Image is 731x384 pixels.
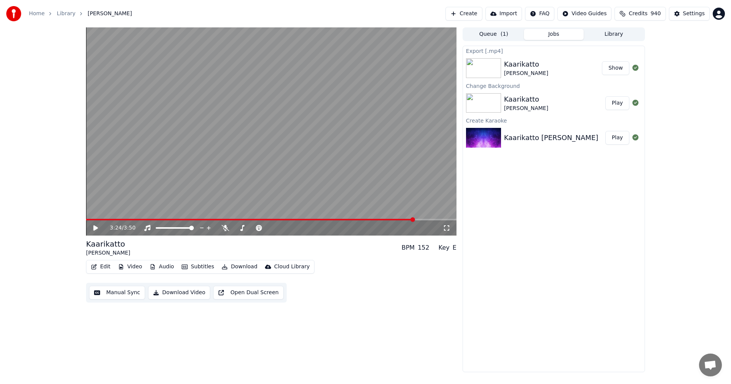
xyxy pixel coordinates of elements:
[605,131,629,145] button: Play
[213,286,284,300] button: Open Dual Screen
[501,30,508,38] span: ( 1 )
[464,29,524,40] button: Queue
[524,29,584,40] button: Jobs
[463,46,645,55] div: Export [.mp4]
[115,261,145,272] button: Video
[504,105,548,112] div: [PERSON_NAME]
[439,243,450,252] div: Key
[557,7,611,21] button: Video Guides
[669,7,710,21] button: Settings
[86,249,130,257] div: [PERSON_NAME]
[179,261,217,272] button: Subtitles
[485,7,522,21] button: Import
[88,261,113,272] button: Edit
[147,261,177,272] button: Audio
[29,10,45,18] a: Home
[219,261,260,272] button: Download
[504,70,548,77] div: [PERSON_NAME]
[110,224,122,232] span: 3:24
[605,96,629,110] button: Play
[418,243,429,252] div: 152
[699,354,722,376] a: Avoin keskustelu
[504,94,548,105] div: Kaarikatto
[88,10,132,18] span: [PERSON_NAME]
[683,10,705,18] div: Settings
[453,243,456,252] div: E
[57,10,75,18] a: Library
[651,10,661,18] span: 940
[614,7,666,21] button: Credits940
[6,6,21,21] img: youka
[463,116,645,125] div: Create Karaoke
[629,10,647,18] span: Credits
[274,263,310,271] div: Cloud Library
[525,7,554,21] button: FAQ
[504,59,548,70] div: Kaarikatto
[124,224,136,232] span: 3:50
[504,132,598,143] div: Kaarikatto [PERSON_NAME]
[402,243,415,252] div: BPM
[29,10,132,18] nav: breadcrumb
[110,224,128,232] div: /
[89,286,145,300] button: Manual Sync
[463,81,645,90] div: Change Background
[602,61,629,75] button: Show
[584,29,644,40] button: Library
[148,286,210,300] button: Download Video
[86,239,130,249] div: Kaarikatto
[445,7,482,21] button: Create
